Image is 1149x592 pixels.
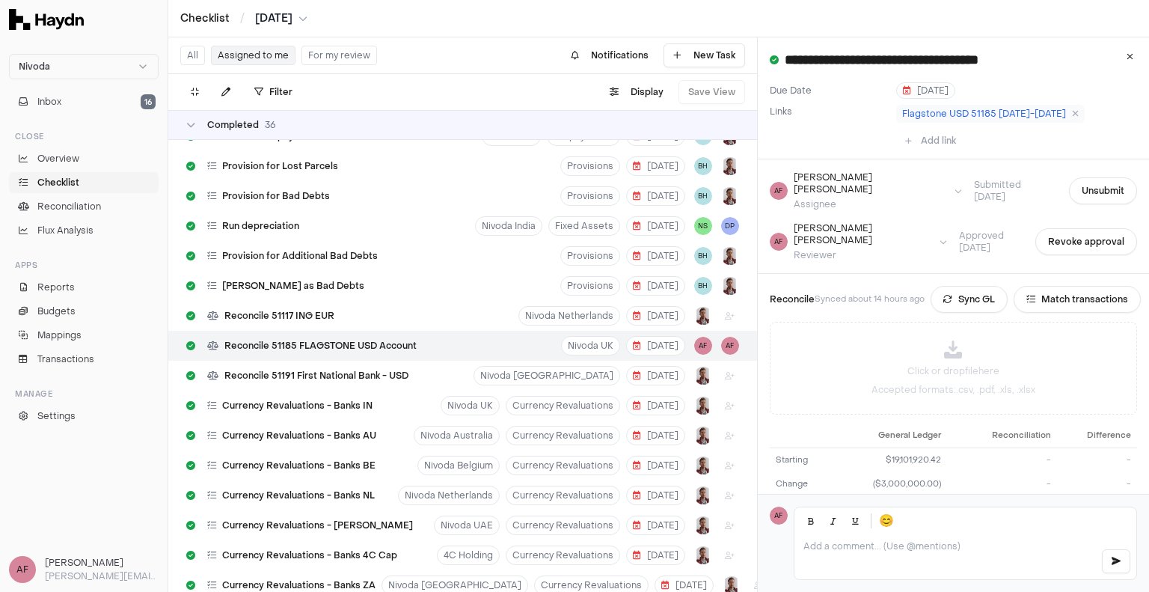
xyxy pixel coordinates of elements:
[694,516,712,534] img: JP Smit
[9,253,159,277] div: Apps
[721,217,739,235] button: DP
[871,384,1035,396] p: Accepted formats: .csv, .pdf, .xls, .xlsx
[907,364,999,378] p: Click or drop file here
[626,336,685,355] button: [DATE]
[633,549,678,561] span: [DATE]
[9,196,159,217] a: Reconciliation
[265,119,276,131] span: 36
[896,105,1085,123] a: Flagstone USD 51185 [DATE]-[DATE]
[896,129,965,153] button: Add link
[437,546,500,565] button: 4C Holding
[548,216,620,236] button: Fixed Assets
[664,43,745,67] button: New Task
[721,187,739,205] button: JP Smit
[694,307,712,325] img: JP Smit
[633,340,678,352] span: [DATE]
[560,156,620,176] button: Provisions
[211,46,295,65] button: Assigned to me
[694,247,712,265] button: BH
[37,409,76,423] span: Settings
[222,430,376,442] span: Currency Revaluations - Banks AU
[441,396,500,415] button: Nivoda UK
[694,217,712,235] span: NS
[506,546,620,565] button: Currency Revaluations
[1127,454,1131,466] span: -
[1069,177,1137,204] button: Unsubmit
[794,171,949,195] div: [PERSON_NAME] [PERSON_NAME]
[633,519,678,531] span: [DATE]
[414,426,500,445] button: Nivoda Australia
[694,187,712,205] button: BH
[947,424,1057,448] th: Reconciliation
[794,249,934,261] div: Reviewer
[506,456,620,475] button: Currency Revaluations
[255,11,292,26] span: [DATE]
[237,10,248,25] span: /
[222,280,364,292] span: [PERSON_NAME] as Bad Debts
[180,46,205,65] button: All
[37,353,94,366] span: Transactions
[475,216,542,236] button: Nivoda India
[721,277,739,295] img: JP Smit
[626,456,685,475] button: [DATE]
[560,246,620,266] button: Provisions
[474,366,620,385] button: Nivoda [GEOGRAPHIC_DATA]
[9,124,159,148] div: Close
[770,171,962,210] button: AF[PERSON_NAME] [PERSON_NAME]Assignee
[222,160,338,172] span: Provision for Lost Parcels
[694,367,712,385] button: JP Smit
[9,382,159,406] div: Manage
[222,579,376,591] span: Currency Revaluations - Banks ZA
[694,157,712,175] span: BH
[694,397,712,415] img: JP Smit
[222,519,413,531] span: Currency Revaluations - [PERSON_NAME]
[506,426,620,445] button: Currency Revaluations
[224,310,334,322] span: Reconcile 51117 ING EUR
[839,478,941,491] div: ($3,000,000.00)
[962,179,1063,203] span: Submitted [DATE]
[9,277,159,298] a: Reports
[9,220,159,241] a: Flux Analysis
[879,512,894,530] span: 😊
[434,516,500,535] button: Nivoda UAE
[9,91,159,112] button: Inbox16
[9,148,159,169] a: Overview
[1047,454,1051,466] span: -
[37,95,61,109] span: Inbox
[626,306,685,326] button: [DATE]
[721,337,739,355] button: AF
[601,80,672,104] button: Display
[770,222,948,261] button: AF[PERSON_NAME] [PERSON_NAME]Reviewer
[9,325,159,346] a: Mappings
[1014,286,1141,313] a: Match transactions
[902,108,1066,120] span: Flagstone USD 51185 [DATE]-[DATE]
[770,182,788,200] span: AF
[1057,424,1137,448] th: Difference
[694,546,712,564] img: JP Smit
[245,80,301,104] button: Filter
[694,457,712,474] img: JP Smit
[694,427,712,445] button: JP Smit
[222,190,330,202] span: Provision for Bad Debts
[626,276,685,296] button: [DATE]
[560,276,620,296] button: Provisions
[37,305,76,318] span: Budgets
[633,370,678,382] span: [DATE]
[633,310,678,322] span: [DATE]
[518,306,620,326] button: Nivoda Netherlands
[1047,478,1051,489] span: -
[207,119,259,131] span: Completed
[694,277,712,295] button: BH
[37,281,75,294] span: Reports
[180,11,307,26] nav: breadcrumb
[770,293,815,306] h3: Reconcile
[561,336,620,355] button: Nivoda UK
[876,510,897,531] button: 😊
[9,556,36,583] span: AF
[633,220,678,232] span: [DATE]
[823,510,844,531] button: Italic (Ctrl+I)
